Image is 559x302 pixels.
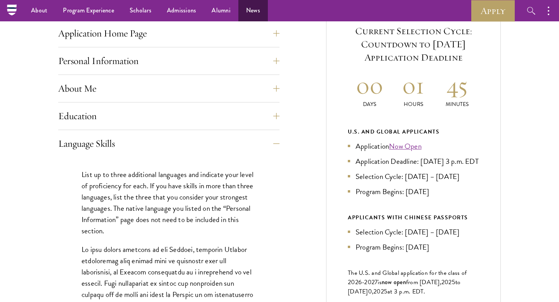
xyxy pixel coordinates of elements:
[348,171,479,182] li: Selection Cycle: [DATE] – [DATE]
[387,287,425,296] span: at 3 p.m. EDT.
[348,100,392,108] p: Days
[406,278,441,287] span: from [DATE],
[373,287,384,296] span: 202
[372,287,373,296] span: ,
[435,100,479,108] p: Minutes
[58,107,279,125] button: Education
[389,141,422,152] a: Now Open
[348,268,467,287] span: The U.S. and Global application for the class of 202
[392,100,436,108] p: Hours
[82,169,256,236] p: List up to three additional languages and indicate your level of proficiency for each. If you hav...
[368,287,372,296] span: 0
[58,79,279,98] button: About Me
[58,24,279,43] button: Application Home Page
[348,24,479,64] h5: Current Selection Cycle: Countdown to [DATE] Application Deadline
[452,278,455,287] span: 5
[348,127,479,137] div: U.S. and Global Applicants
[378,278,382,287] span: is
[348,241,479,253] li: Program Begins: [DATE]
[375,278,378,287] span: 7
[384,287,387,296] span: 5
[358,278,362,287] span: 6
[382,278,406,286] span: now open
[348,226,479,238] li: Selection Cycle: [DATE] – [DATE]
[58,52,279,70] button: Personal Information
[348,156,479,167] li: Application Deadline: [DATE] 3 p.m. EDT
[441,278,452,287] span: 202
[58,134,279,153] button: Language Skills
[362,278,375,287] span: -202
[435,71,479,100] h2: 45
[348,141,479,152] li: Application
[348,186,479,197] li: Program Begins: [DATE]
[392,71,436,100] h2: 01
[348,213,479,222] div: APPLICANTS WITH CHINESE PASSPORTS
[348,278,460,296] span: to [DATE]
[348,71,392,100] h2: 00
